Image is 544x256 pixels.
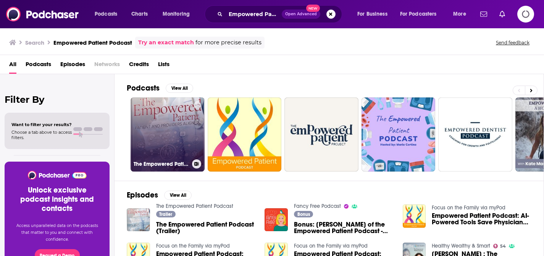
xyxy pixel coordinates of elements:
[395,8,448,20] button: open menu
[500,245,506,248] span: 54
[60,58,85,74] a: Episodes
[127,83,193,93] a: PodcastsView All
[294,203,341,209] a: Fancy Free Podcast
[294,221,394,234] a: Bonus: Karen Jagoda of the Empowered Patient Podcast - What Doctors Wish Their Patients Knew | In...
[282,10,320,19] button: Open AdvancedNew
[403,204,426,228] img: Empowered Patient Podcast: AI-Powered Tools Save Physicians Time and Enhance Doctor-Patient Conve...
[432,204,505,211] a: Focus on the Family via myPod
[5,94,110,105] h2: Filter By
[294,243,368,249] a: Focus on the Family via myPod
[94,58,120,74] span: Networks
[157,8,200,20] button: open menu
[14,222,100,243] p: Access unparalleled data on the podcasts that matter to you and connect with confidence.
[131,9,148,19] span: Charts
[195,38,262,47] span: for more precise results
[265,208,288,232] img: Bonus: Karen Jagoda of the Empowered Patient Podcast - What Doctors Wish Their Patients Knew | In...
[432,243,490,249] a: Healthy Wealthy & Smart
[494,39,532,46] button: Send feedback
[129,58,149,74] a: Credits
[156,203,233,209] a: The Empowered Patient Podcast
[306,5,320,12] span: New
[517,6,534,23] span: Logging in
[477,8,490,21] a: Show notifications dropdown
[53,39,132,46] h3: Empowered Patient Podcast
[156,243,230,249] a: Focus on the Family via myPod
[127,208,150,232] img: The Empowered Patient Podcast (Trailer)
[493,244,506,248] a: 54
[11,130,72,140] span: Choose a tab above to access filters.
[27,171,87,180] img: Podchaser - Follow, Share and Rate Podcasts
[156,221,256,234] a: The Empowered Patient Podcast (Trailer)
[138,38,194,47] a: Try an exact match
[212,5,349,23] div: Search podcasts, credits, & more...
[158,58,169,74] a: Lists
[357,9,387,19] span: For Business
[163,9,190,19] span: Monitoring
[352,8,397,20] button: open menu
[11,122,72,127] span: Want to filter your results?
[25,39,44,46] h3: Search
[127,83,160,93] h2: Podcasts
[400,9,437,19] span: For Podcasters
[26,58,51,74] a: Podcasts
[448,8,476,20] button: open menu
[164,191,192,200] button: View All
[226,8,282,20] input: Search podcasts, credits, & more...
[131,97,205,172] a: The Empowered Patient Podcast
[89,8,127,20] button: open menu
[453,9,466,19] span: More
[285,12,317,16] span: Open Advanced
[9,58,16,74] a: All
[294,221,394,234] span: Bonus: [PERSON_NAME] of the Empowered Patient Podcast - What Doctors Wish Their Patients Knew | I...
[159,212,172,217] span: Trailer
[6,7,79,21] img: Podchaser - Follow, Share and Rate Podcasts
[127,190,158,200] h2: Episodes
[126,8,152,20] a: Charts
[496,8,508,21] a: Show notifications dropdown
[127,190,192,200] a: EpisodesView All
[95,9,117,19] span: Podcasts
[297,212,310,217] span: Bonus
[432,212,531,225] a: Empowered Patient Podcast: AI-Powered Tools Save Physicians Time and Enhance Doctor-Patient Conve...
[166,84,193,93] button: View All
[14,186,100,213] h3: Unlock exclusive podcast insights and contacts
[134,161,189,167] h3: The Empowered Patient Podcast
